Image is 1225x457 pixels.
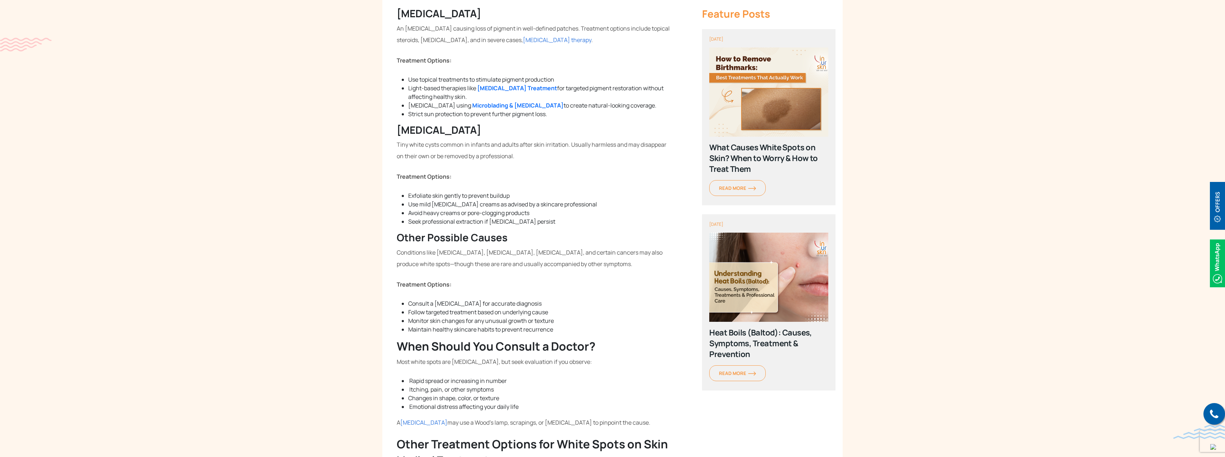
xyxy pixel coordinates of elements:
img: up-blue-arrow.svg [1210,444,1216,450]
img: poster [709,47,828,137]
a: Whatsappicon [1210,259,1225,266]
a: Read Moreorange-arrow [709,365,766,381]
a: Microblading & [MEDICAL_DATA] [471,101,564,109]
img: poster [709,233,828,322]
img: bluewave [1173,425,1225,439]
span: A [397,419,400,426]
span: Consult a [MEDICAL_DATA] for accurate diagnosis [408,300,542,307]
span: Itching, pain, or other symptoms [409,385,494,393]
span: may use a Wood’s lamp, scrapings, or [MEDICAL_DATA] to pinpoint the cause. [447,419,650,426]
span: Use topical treatments to stimulate pigment production [408,76,554,83]
span: Seek professional extraction if [MEDICAL_DATA] persist [408,218,555,225]
a: [MEDICAL_DATA] Treatment [476,84,557,92]
b: [MEDICAL_DATA] [397,123,481,137]
span: Read More [719,185,756,191]
a: Read Moreorange-arrow [709,180,766,196]
img: orange-arrow [748,371,756,376]
b: [MEDICAL_DATA] Treatment [477,84,557,92]
b: When Should You Consult a Doctor? [397,338,596,354]
span: An [MEDICAL_DATA] causing loss of pigment in well-defined patches. Treatment options include topi... [397,24,670,44]
img: orange-arrow [748,186,756,191]
span: Emotional distress affecting your daily life [409,403,519,411]
b: Microblading & [MEDICAL_DATA] [472,101,564,109]
span: Read More [719,370,756,376]
span: Exfoliate skin gently to prevent buildup [408,192,510,200]
div: Feature Posts [702,7,835,20]
span: Use mild [MEDICAL_DATA] creams as advised by a skincare professional [408,200,597,208]
span: [MEDICAL_DATA] using [408,101,471,109]
span: Conditions like [MEDICAL_DATA], [MEDICAL_DATA], [MEDICAL_DATA], and certain cancers may also prod... [397,248,662,268]
span: Changes in shape, color, or texture [408,394,499,402]
a: [MEDICAL_DATA] therapy [523,36,591,44]
span: Tiny white cysts common in infants and adults after skin irritation. Usually harmless and may dis... [397,141,666,160]
span: Light-based therapies like [408,84,476,92]
img: offerBt [1210,182,1225,230]
b: Other Treatment Options for White Spots on Skin [397,436,668,452]
span: Most white spots are [MEDICAL_DATA], but seek evaluation if you observe: [397,358,592,366]
span: Follow targeted treatment based on underlying cause [408,308,548,316]
img: Whatsappicon [1210,239,1225,287]
b: [MEDICAL_DATA] [397,6,481,20]
span: . [591,36,593,44]
span: Strict sun protection to prevent further pigment loss. [408,110,547,118]
span: Rapid spread or increasing in number [409,377,507,385]
div: What Causes White Spots on Skin? When to Worry & How to Treat Them [709,142,828,174]
span: to create natural-looking coverage. [564,101,656,109]
span: Maintain healthy skincare habits to prevent recurrence [408,325,553,333]
span: Monitor skin changes for any unusual growth or texture [408,317,554,325]
b: Treatment Options: [397,173,451,180]
span: Avoid heavy creams or pore-clogging products [408,209,529,217]
div: [DATE] [709,36,828,42]
div: Heat Boils (Baltod): Causes, Symptoms, Treatment & Prevention [709,327,828,360]
b: Treatment Options: [397,56,451,64]
a: [MEDICAL_DATA] [400,419,447,426]
div: [DATE] [709,221,828,227]
b: Treatment Options: [397,280,451,288]
b: Other Possible Causes [397,230,507,244]
span: for targeted pigment restoration without affecting healthy skin. [408,84,664,101]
